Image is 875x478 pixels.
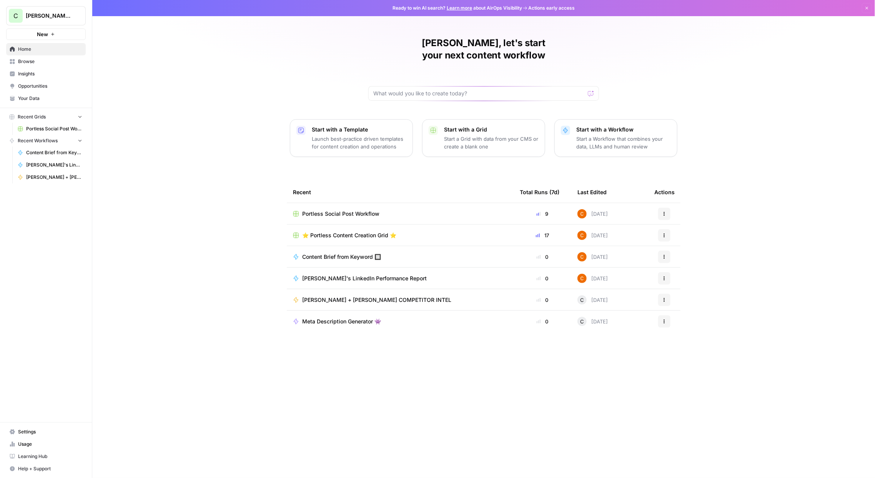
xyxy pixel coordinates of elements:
[6,135,86,147] button: Recent Workflows
[6,68,86,80] a: Insights
[577,231,587,240] img: hi5oyp6rcdzqtm8d9jskyn5ms8h8
[444,126,539,133] p: Start with a Grid
[18,95,82,102] span: Your Data
[18,70,82,77] span: Insights
[26,162,82,168] span: [PERSON_NAME]'s LinkedIn Performance Report
[293,210,507,218] a: Portless Social Post Workflow
[302,318,381,325] span: Meta Description Generator 👾
[293,296,507,304] a: [PERSON_NAME] + [PERSON_NAME] COMPETITOR INTEL
[576,126,671,133] p: Start with a Workflow
[302,253,381,261] span: Content Brief from Keyword 🔲
[580,318,584,325] span: C
[293,318,507,325] a: Meta Description Generator 👾
[577,252,608,261] div: [DATE]
[290,119,413,157] button: Start with a TemplateLaunch best-practice driven templates for content creation and operations
[580,296,584,304] span: C
[520,210,565,218] div: 9
[6,463,86,475] button: Help + Support
[577,252,587,261] img: hi5oyp6rcdzqtm8d9jskyn5ms8h8
[13,11,18,20] span: C
[6,80,86,92] a: Opportunities
[14,123,86,135] a: Portless Social Post Workflow
[14,147,86,159] a: Content Brief from Keyword 🔲
[422,119,545,157] button: Start with a GridStart a Grid with data from your CMS or create a blank one
[520,318,565,325] div: 0
[293,275,507,282] a: [PERSON_NAME]'s LinkedIn Performance Report
[6,450,86,463] a: Learning Hub
[576,135,671,150] p: Start a Workflow that combines your data, LLMs and human review
[6,55,86,68] a: Browse
[18,137,58,144] span: Recent Workflows
[18,453,82,460] span: Learning Hub
[302,296,451,304] span: [PERSON_NAME] + [PERSON_NAME] COMPETITOR INTEL
[302,210,379,218] span: Portless Social Post Workflow
[6,92,86,105] a: Your Data
[18,465,82,472] span: Help + Support
[302,232,396,239] span: ⭐️ Portless Content Creation Grid ⭐️
[447,5,472,11] a: Learn more
[577,231,608,240] div: [DATE]
[393,5,522,12] span: Ready to win AI search? about AirOps Visibility
[18,46,82,53] span: Home
[520,182,559,203] div: Total Runs (7d)
[520,253,565,261] div: 0
[373,90,585,97] input: What would you like to create today?
[293,232,507,239] a: ⭐️ Portless Content Creation Grid ⭐️
[18,113,46,120] span: Recent Grids
[520,232,565,239] div: 17
[577,317,608,326] div: [DATE]
[302,275,427,282] span: [PERSON_NAME]'s LinkedIn Performance Report
[18,83,82,90] span: Opportunities
[528,5,575,12] span: Actions early access
[6,438,86,450] a: Usage
[14,159,86,171] a: [PERSON_NAME]'s LinkedIn Performance Report
[654,182,675,203] div: Actions
[520,275,565,282] div: 0
[18,441,82,448] span: Usage
[26,149,82,156] span: Content Brief from Keyword 🔲
[554,119,677,157] button: Start with a WorkflowStart a Workflow that combines your data, LLMs and human review
[6,426,86,438] a: Settings
[577,274,587,283] img: hi5oyp6rcdzqtm8d9jskyn5ms8h8
[26,174,82,181] span: [PERSON_NAME] + [PERSON_NAME] COMPETITOR INTEL
[444,135,539,150] p: Start a Grid with data from your CMS or create a blank one
[14,171,86,183] a: [PERSON_NAME] + [PERSON_NAME] COMPETITOR INTEL
[577,182,607,203] div: Last Edited
[37,30,48,38] span: New
[312,135,406,150] p: Launch best-practice driven templates for content creation and operations
[6,111,86,123] button: Recent Grids
[312,126,406,133] p: Start with a Template
[6,43,86,55] a: Home
[26,12,72,20] span: [PERSON_NAME]'s Workspace
[6,6,86,25] button: Workspace: Chris's Workspace
[293,253,507,261] a: Content Brief from Keyword 🔲
[18,428,82,435] span: Settings
[6,28,86,40] button: New
[577,274,608,283] div: [DATE]
[368,37,599,62] h1: [PERSON_NAME], let's start your next content workflow
[577,209,587,218] img: hi5oyp6rcdzqtm8d9jskyn5ms8h8
[577,209,608,218] div: [DATE]
[26,125,82,132] span: Portless Social Post Workflow
[293,182,507,203] div: Recent
[520,296,565,304] div: 0
[18,58,82,65] span: Browse
[577,295,608,305] div: [DATE]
